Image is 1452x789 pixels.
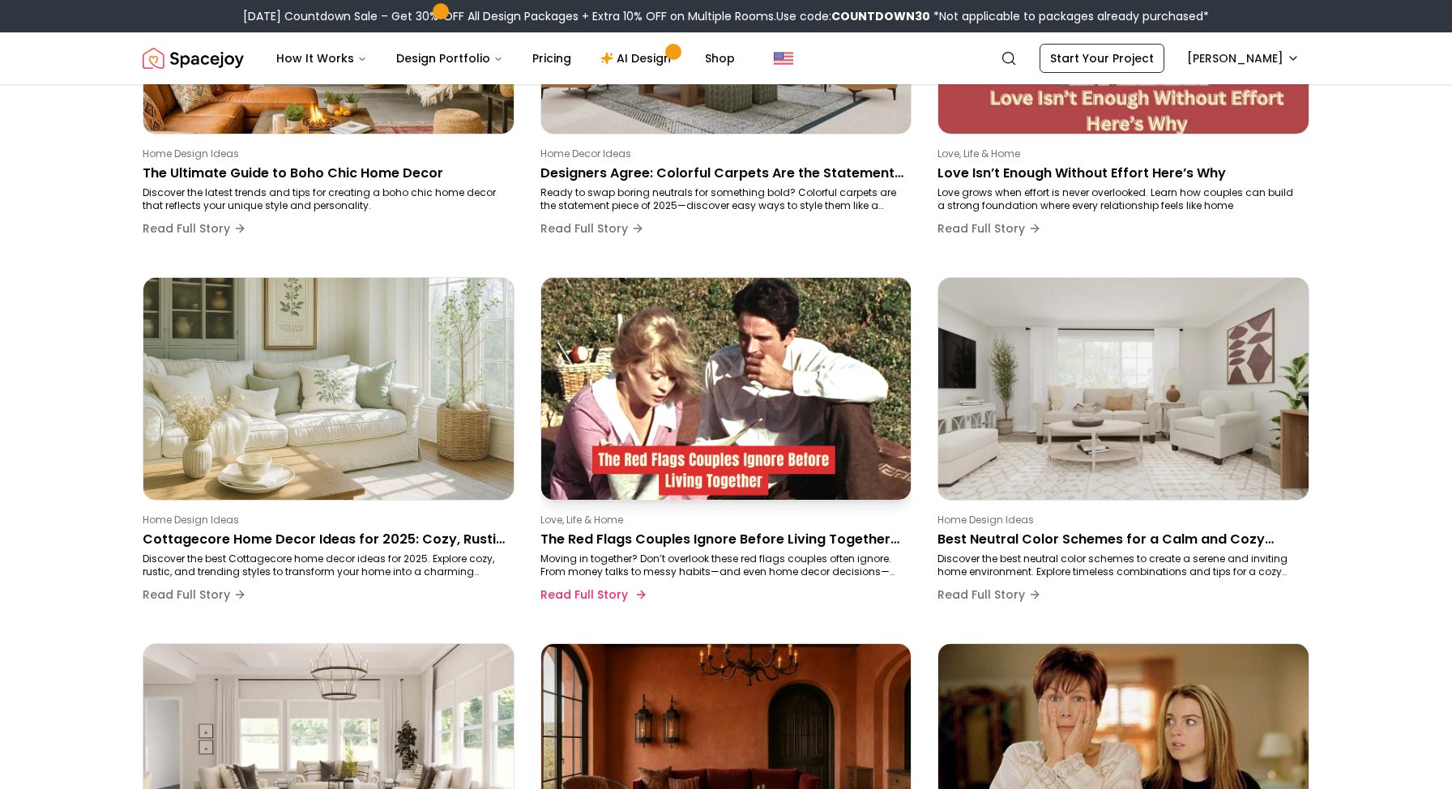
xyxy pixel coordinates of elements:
p: Discover the latest trends and tips for creating a boho chic home decor that reflects your unique... [143,186,508,212]
p: Discover the best Cottagecore home decor ideas for 2025. Explore cozy, rustic, and trending style... [143,552,508,578]
img: The Red Flags Couples Ignore Before Living Together (and How to Handle Them) [541,278,912,500]
img: Spacejoy Logo [143,42,244,75]
p: Discover the best neutral color schemes to create a serene and inviting home environment. Explore... [937,552,1303,578]
button: Design Portfolio [383,42,516,75]
nav: Main [263,42,748,75]
span: Use code: [776,8,930,24]
button: How It Works [263,42,380,75]
a: The Red Flags Couples Ignore Before Living Together (and How to Handle Them)Love, Life & HomeThe ... [540,277,912,617]
button: Read Full Story [540,212,644,245]
img: United States [774,49,793,68]
p: The Red Flags Couples Ignore Before Living Together (and How to Handle Them) [540,530,906,549]
button: Read Full Story [540,578,644,611]
button: Read Full Story [143,578,246,611]
nav: Global [143,32,1309,84]
button: [PERSON_NAME] [1177,44,1309,73]
p: The Ultimate Guide to Boho Chic Home Decor [143,164,508,183]
p: Love grows when effort is never overlooked. Learn how couples can build a strong foundation where... [937,186,1303,212]
a: Cottagecore Home Decor Ideas for 2025: Cozy, Rustic, and Trending StylesHome Design IdeasCottagec... [143,277,515,617]
button: Read Full Story [937,212,1041,245]
a: Pricing [519,42,584,75]
p: Love, Life & Home [540,514,906,527]
p: Home Design Ideas [143,514,508,527]
p: Home Design Ideas [143,147,508,160]
p: Designers Agree: Colorful Carpets Are the Statement Piece Every Home Needs in [DATE] [540,164,906,183]
a: Shop [692,42,748,75]
b: COUNTDOWN30 [831,8,930,24]
p: Ready to swap boring neutrals for something bold? Colorful carpets are the statement piece of 202... [540,186,906,212]
p: Best Neutral Color Schemes for a Calm and Cozy Home in [DATE] [937,530,1303,549]
img: Cottagecore Home Decor Ideas for 2025: Cozy, Rustic, and Trending Styles [143,278,514,500]
a: Start Your Project [1040,44,1164,73]
p: Love, Life & Home [937,147,1303,160]
p: Home Design Ideas [937,514,1303,527]
a: Spacejoy [143,42,244,75]
button: Read Full Story [143,212,246,245]
a: Best Neutral Color Schemes for a Calm and Cozy Home in 2025Home Design IdeasBest Neutral Color Sc... [937,277,1309,617]
p: Moving in together? Don’t overlook these red flags couples often ignore. From money talks to mess... [540,552,906,578]
p: Home Decor Ideas [540,147,906,160]
p: Love Isn’t Enough Without Effort Here’s Why [937,164,1303,183]
p: Cottagecore Home Decor Ideas for 2025: Cozy, Rustic, and Trending Styles [143,530,508,549]
div: [DATE] Countdown Sale – Get 30% OFF All Design Packages + Extra 10% OFF on Multiple Rooms. [243,8,1209,24]
img: Best Neutral Color Schemes for a Calm and Cozy Home in 2025 [938,278,1309,500]
span: *Not applicable to packages already purchased* [930,8,1209,24]
a: AI Design [587,42,689,75]
button: Read Full Story [937,578,1041,611]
